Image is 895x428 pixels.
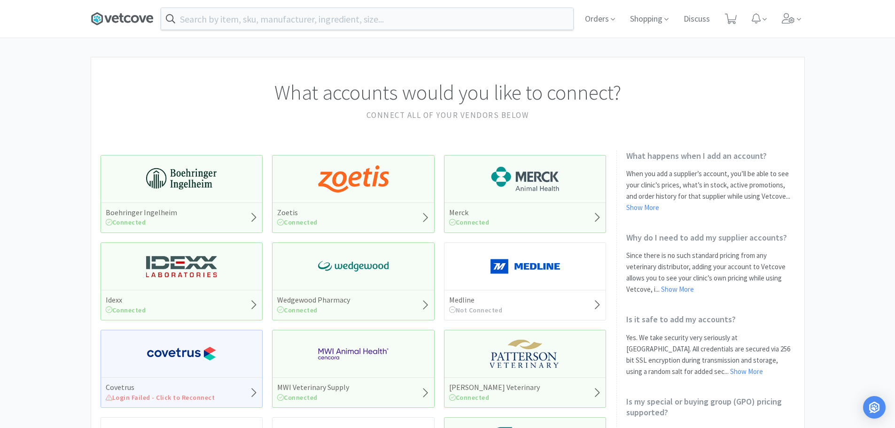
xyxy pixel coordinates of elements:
span: Connected [277,306,318,314]
h2: Is it safe to add my accounts? [626,314,795,325]
a: Discuss [680,15,714,23]
img: 6d7abf38e3b8462597f4a2f88dede81e_176.png [490,165,560,193]
h5: MWI Veterinary Supply [277,382,349,392]
h5: Wedgewood Pharmacy [277,295,350,305]
input: Search by item, sku, manufacturer, ingredient, size... [161,8,573,30]
span: Connected [277,218,318,226]
h5: [PERSON_NAME] Veterinary [449,382,540,392]
h5: Medline [449,295,503,305]
p: When you add a supplier’s account, you’ll be able to see your clinic’s prices, what’s in stock, a... [626,168,795,213]
div: Open Intercom Messenger [863,396,886,419]
img: 77fca1acd8b6420a9015268ca798ef17_1.png [146,340,217,368]
span: Not Connected [449,306,503,314]
p: Since there is no such standard pricing from any veterinary distributor, adding your account to V... [626,250,795,295]
img: a673e5ab4e5e497494167fe422e9a3ab.png [318,165,389,193]
a: Show More [626,203,659,212]
img: f6b2451649754179b5b4e0c70c3f7cb0_2.png [318,340,389,368]
h5: Covetrus [106,382,215,392]
a: Show More [730,367,763,376]
span: Login Failed - Click to Reconnect [106,393,215,402]
h2: What happens when I add an account? [626,150,795,161]
h2: Connect all of your vendors below [101,109,795,122]
span: Connected [277,393,318,402]
img: 13250b0087d44d67bb1668360c5632f9_13.png [146,252,217,280]
span: Connected [106,218,146,226]
h1: What accounts would you like to connect? [101,76,795,109]
h5: Idexx [106,295,146,305]
img: a646391c64b94eb2892348a965bf03f3_134.png [490,252,560,280]
h5: Merck [449,208,490,218]
h2: Is my special or buying group (GPO) pricing supported? [626,396,795,418]
h5: Boehringer Ingelheim [106,208,177,218]
h2: Why do I need to add my supplier accounts? [626,232,795,243]
img: 730db3968b864e76bcafd0174db25112_22.png [146,165,217,193]
span: Connected [449,218,490,226]
img: e40baf8987b14801afb1611fffac9ca4_8.png [318,252,389,280]
p: Yes. We take security very seriously at [GEOGRAPHIC_DATA]. All credentials are secured via 256 bi... [626,332,795,377]
h5: Zoetis [277,208,318,218]
span: Connected [449,393,490,402]
img: f5e969b455434c6296c6d81ef179fa71_3.png [490,340,560,368]
span: Connected [106,306,146,314]
a: Show More [661,285,694,294]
